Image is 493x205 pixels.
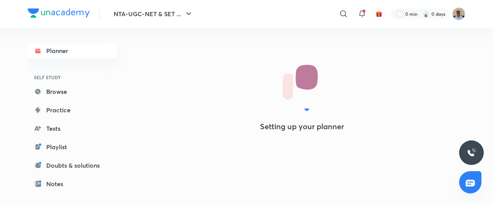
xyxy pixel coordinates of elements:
a: Notes [28,176,117,192]
h6: SELF STUDY [28,71,117,84]
img: avatar [376,10,382,17]
a: Playlist [28,139,117,155]
img: ttu [467,148,476,157]
a: Browse [28,84,117,99]
img: streak [422,10,430,18]
button: NTA-UGC-NET & SET ... [109,6,198,22]
img: PRATAP goutam [452,7,465,20]
button: avatar [373,8,385,20]
a: Doubts & solutions [28,158,117,173]
a: Tests [28,121,117,136]
img: Company Logo [28,8,90,18]
a: Practice [28,102,117,118]
a: Company Logo [28,8,90,20]
h4: Setting up your planner [260,122,344,131]
a: Planner [28,43,117,58]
